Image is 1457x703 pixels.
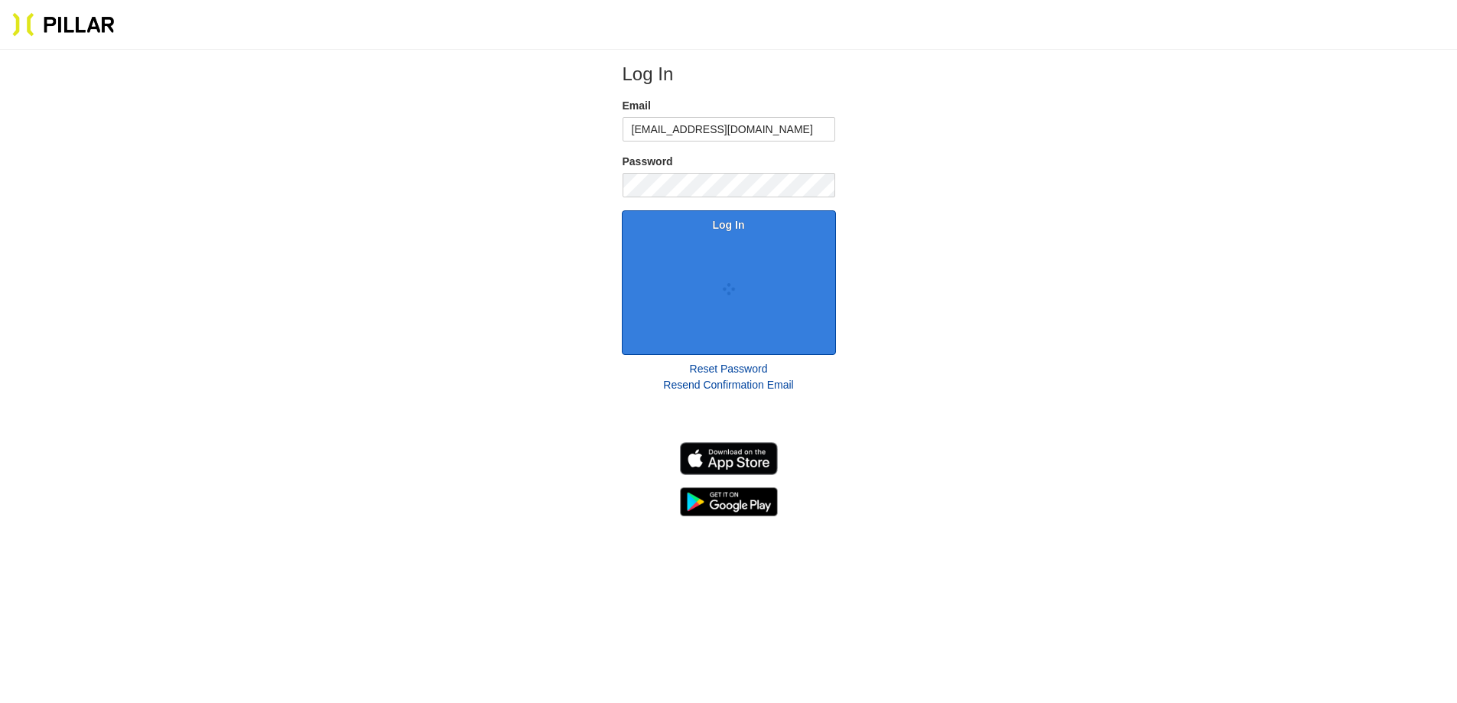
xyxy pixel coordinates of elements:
img: Pillar Technologies [12,12,115,37]
img: Download on the App Store [680,442,778,475]
label: Email [623,98,835,114]
h2: Log In [623,63,835,86]
button: Log In [622,210,836,355]
a: Reset Password [690,363,768,375]
a: Resend Confirmation Email [663,379,793,391]
img: Get it on Google Play [680,487,778,516]
label: Password [623,154,835,170]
